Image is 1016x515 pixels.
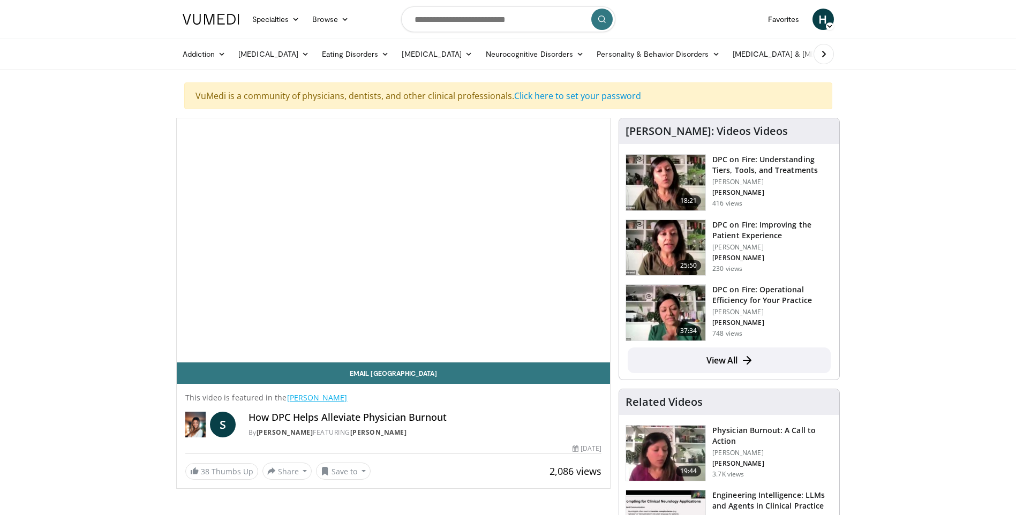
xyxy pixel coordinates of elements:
[514,90,641,102] a: Click here to set your password
[626,285,705,340] img: bea0c73b-0c1e-4ce8-acb5-c01a9b639ddf.150x105_q85_crop-smart_upscale.jpg
[676,260,702,271] span: 25:50
[712,319,833,327] p: [PERSON_NAME]
[262,463,312,480] button: Share
[676,195,702,206] span: 18:21
[177,362,611,384] a: Email [GEOGRAPHIC_DATA]
[712,470,744,479] p: 3.7K views
[626,219,833,276] a: 25:50 DPC on Fire: Improving the Patient Experience [PERSON_NAME] [PERSON_NAME] 230 views
[185,392,602,403] p: This video is featured in the
[628,347,831,373] a: View All
[626,426,705,481] img: ae962841-479a-4fc3-abd9-1af602e5c29c.150x105_q85_crop-smart_upscale.jpg
[573,444,601,453] div: [DATE]
[712,178,833,186] p: [PERSON_NAME]
[185,412,206,437] img: Dr. Sulagna Misra
[249,412,601,423] h4: How DPC Helps Alleviate Physician Burnout
[712,199,742,208] p: 416 views
[762,9,806,30] a: Favorites
[712,254,833,262] p: [PERSON_NAME]
[626,284,833,341] a: 37:34 DPC on Fire: Operational Efficiency for Your Practice [PERSON_NAME] [PERSON_NAME] 748 views
[726,43,879,65] a: [MEDICAL_DATA] & [MEDICAL_DATA]
[626,396,703,408] h4: Related Videos
[232,43,315,65] a: [MEDICAL_DATA]
[249,428,601,437] div: By FEATURING
[479,43,591,65] a: Neurocognitive Disorders
[401,6,615,32] input: Search topics, interventions
[626,155,705,210] img: 2e03c3fe-ada7-4482-aaa8-e396ecac43d1.150x105_q85_crop-smart_upscale.jpg
[316,463,371,480] button: Save to
[712,490,833,511] h3: Engineering Intelligence: LLMs and Agents in Clinical Practice
[712,188,833,197] p: [PERSON_NAME]
[550,465,601,478] span: 2,086 views
[184,82,832,109] div: VuMedi is a community of physicians, dentists, and other clinical professionals.
[712,284,833,306] h3: DPC on Fire: Operational Efficiency for Your Practice
[812,9,834,30] a: H
[201,466,209,476] span: 38
[712,219,833,241] h3: DPC on Fire: Improving the Patient Experience
[177,118,611,362] video-js: Video Player
[712,243,833,252] p: [PERSON_NAME]
[712,449,833,457] p: [PERSON_NAME]
[626,425,833,482] a: 19:44 Physician Burnout: A Call to Action [PERSON_NAME] [PERSON_NAME] 3.7K views
[676,325,702,336] span: 37:34
[590,43,726,65] a: Personality & Behavior Disorders
[185,463,258,480] a: 38 Thumbs Up
[395,43,479,65] a: [MEDICAL_DATA]
[712,425,833,446] h3: Physician Burnout: A Call to Action
[183,14,239,25] img: VuMedi Logo
[210,412,236,437] a: S
[626,154,833,211] a: 18:21 DPC on Fire: Understanding Tiers, Tools, and Treatments [PERSON_NAME] [PERSON_NAME] 416 views
[626,220,705,276] img: 5960f710-eedb-4c16-8e10-e96832d4f7c6.150x105_q85_crop-smart_upscale.jpg
[712,308,833,316] p: [PERSON_NAME]
[712,329,742,338] p: 748 views
[626,125,788,138] h4: [PERSON_NAME]: Videos Videos
[712,154,833,176] h3: DPC on Fire: Understanding Tiers, Tools, and Treatments
[287,392,348,403] a: [PERSON_NAME]
[176,43,232,65] a: Addiction
[350,428,407,437] a: [PERSON_NAME]
[257,428,313,437] a: [PERSON_NAME]
[315,43,395,65] a: Eating Disorders
[712,264,742,273] p: 230 views
[246,9,306,30] a: Specialties
[306,9,355,30] a: Browse
[676,466,702,476] span: 19:44
[712,459,833,468] p: [PERSON_NAME]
